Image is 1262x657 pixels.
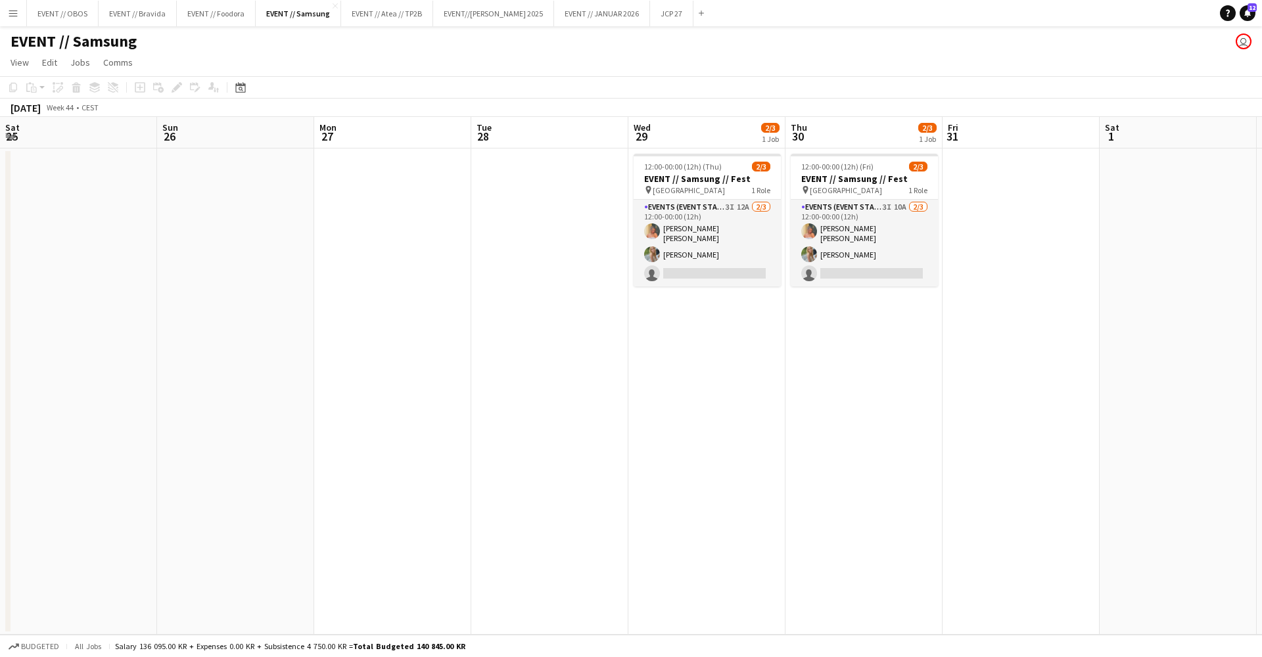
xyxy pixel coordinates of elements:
[65,54,95,71] a: Jobs
[317,129,337,144] span: 27
[1248,3,1257,12] span: 12
[919,134,936,144] div: 1 Job
[801,162,874,171] span: 12:00-00:00 (12h) (Fri)
[115,641,465,651] div: Salary 136 095.00 KR + Expenses 0.00 KR + Subsistence 4 750.00 KR =
[634,154,781,286] app-job-card: 12:00-00:00 (12h) (Thu)2/3EVENT // Samsung // Fest [GEOGRAPHIC_DATA]1 RoleEvents (Event Staff)3I1...
[162,122,178,133] span: Sun
[37,54,62,71] a: Edit
[909,162,927,171] span: 2/3
[433,1,554,26] button: EVENT//[PERSON_NAME] 2025
[3,129,20,144] span: 25
[634,122,651,133] span: Wed
[789,129,807,144] span: 30
[918,123,937,133] span: 2/3
[70,57,90,68] span: Jobs
[752,162,770,171] span: 2/3
[554,1,650,26] button: EVENT // JANUAR 2026
[650,1,693,26] button: JCP 27
[475,129,492,144] span: 28
[791,173,938,185] h3: EVENT // Samsung // Fest
[1236,34,1251,49] app-user-avatar: Johanne Holmedahl
[5,122,20,133] span: Sat
[1105,122,1119,133] span: Sat
[761,123,780,133] span: 2/3
[11,57,29,68] span: View
[27,1,99,26] button: EVENT // OBOS
[5,54,34,71] a: View
[810,185,882,195] span: [GEOGRAPHIC_DATA]
[42,57,57,68] span: Edit
[7,639,61,654] button: Budgeted
[1240,5,1255,21] a: 12
[103,57,133,68] span: Comms
[634,200,781,286] app-card-role: Events (Event Staff)3I12A2/312:00-00:00 (12h)[PERSON_NAME] [PERSON_NAME][PERSON_NAME]
[353,641,465,651] span: Total Budgeted 140 845.00 KR
[99,1,177,26] button: EVENT // Bravida
[632,129,651,144] span: 29
[634,173,781,185] h3: EVENT // Samsung // Fest
[644,162,722,171] span: 12:00-00:00 (12h) (Thu)
[98,54,138,71] a: Comms
[256,1,341,26] button: EVENT // Samsung
[341,1,433,26] button: EVENT // Atea // TP2B
[762,134,779,144] div: 1 Job
[43,102,76,112] span: Week 44
[477,122,492,133] span: Tue
[160,129,178,144] span: 26
[11,101,41,114] div: [DATE]
[751,185,770,195] span: 1 Role
[319,122,337,133] span: Mon
[82,102,99,112] div: CEST
[791,154,938,286] app-job-card: 12:00-00:00 (12h) (Fri)2/3EVENT // Samsung // Fest [GEOGRAPHIC_DATA]1 RoleEvents (Event Staff)3I1...
[21,642,59,651] span: Budgeted
[946,129,958,144] span: 31
[72,641,104,651] span: All jobs
[908,185,927,195] span: 1 Role
[948,122,958,133] span: Fri
[791,200,938,286] app-card-role: Events (Event Staff)3I10A2/312:00-00:00 (12h)[PERSON_NAME] [PERSON_NAME][PERSON_NAME]
[11,32,137,51] h1: EVENT // Samsung
[177,1,256,26] button: EVENT // Foodora
[791,122,807,133] span: Thu
[653,185,725,195] span: [GEOGRAPHIC_DATA]
[1103,129,1119,144] span: 1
